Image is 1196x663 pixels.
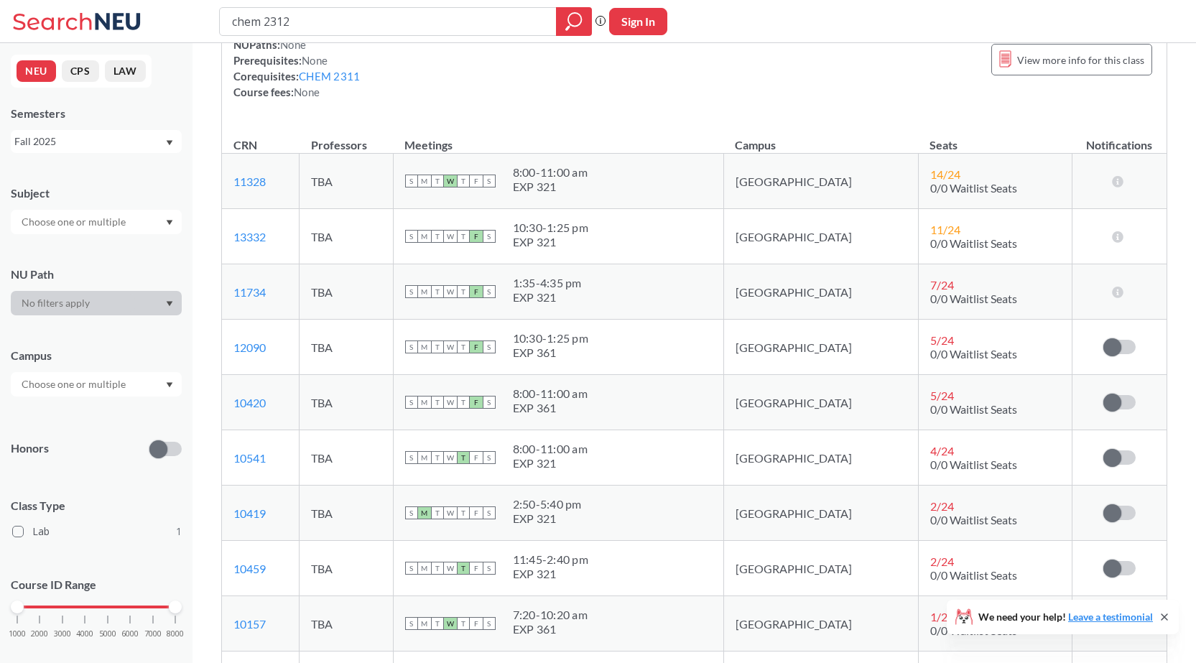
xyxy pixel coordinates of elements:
[233,175,266,188] a: 11328
[300,123,394,154] th: Professors
[11,266,182,282] div: NU Path
[930,610,954,623] span: 1 / 24
[513,386,588,401] div: 8:00 - 11:00 am
[513,331,588,346] div: 10:30 - 1:25 pm
[723,486,918,541] td: [GEOGRAPHIC_DATA]
[418,230,431,243] span: M
[11,185,182,201] div: Subject
[280,38,306,51] span: None
[444,285,457,298] span: W
[300,209,394,264] td: TBA
[513,567,588,581] div: EXP 321
[513,608,588,622] div: 7:20 - 10:20 am
[457,617,470,630] span: T
[300,264,394,320] td: TBA
[11,348,182,363] div: Campus
[431,396,444,409] span: T
[483,506,496,519] span: S
[930,568,1017,582] span: 0/0 Waitlist Seats
[1068,611,1153,623] a: Leave a testimonial
[457,396,470,409] span: T
[470,175,483,187] span: F
[431,285,444,298] span: T
[300,154,394,209] td: TBA
[233,506,266,520] a: 10419
[444,562,457,575] span: W
[483,451,496,464] span: S
[99,630,116,638] span: 5000
[513,442,588,456] div: 8:00 - 11:00 am
[556,7,592,36] div: magnifying glass
[233,37,360,100] div: NUPaths: Prerequisites: Corequisites: Course fees:
[513,622,588,636] div: EXP 361
[11,440,49,457] p: Honors
[513,276,582,290] div: 1:35 - 4:35 pm
[930,333,954,347] span: 5 / 24
[444,175,457,187] span: W
[918,123,1072,154] th: Seats
[444,230,457,243] span: W
[166,301,173,307] svg: Dropdown arrow
[418,396,431,409] span: M
[723,375,918,430] td: [GEOGRAPHIC_DATA]
[299,70,360,83] a: CHEM 2311
[167,630,184,638] span: 8000
[483,396,496,409] span: S
[513,456,588,470] div: EXP 321
[1017,51,1144,69] span: View more info for this class
[62,60,99,82] button: CPS
[930,513,1017,527] span: 0/0 Waitlist Seats
[930,223,960,236] span: 11 / 24
[483,562,496,575] span: S
[483,340,496,353] span: S
[418,451,431,464] span: M
[930,292,1017,305] span: 0/0 Waitlist Seats
[418,562,431,575] span: M
[233,562,266,575] a: 10459
[431,562,444,575] span: T
[723,596,918,652] td: [GEOGRAPHIC_DATA]
[457,506,470,519] span: T
[930,347,1017,361] span: 0/0 Waitlist Seats
[513,165,588,180] div: 8:00 - 11:00 am
[405,451,418,464] span: S
[418,617,431,630] span: M
[300,486,394,541] td: TBA
[513,221,588,235] div: 10:30 - 1:25 pm
[513,497,582,511] div: 2:50 - 5:40 pm
[444,617,457,630] span: W
[457,285,470,298] span: T
[11,372,182,397] div: Dropdown arrow
[11,577,182,593] p: Course ID Range
[470,230,483,243] span: F
[431,506,444,519] span: T
[418,285,431,298] span: M
[11,130,182,153] div: Fall 2025Dropdown arrow
[444,451,457,464] span: W
[405,285,418,298] span: S
[930,555,954,568] span: 2 / 24
[930,458,1017,471] span: 0/0 Waitlist Seats
[405,340,418,353] span: S
[231,9,546,34] input: Class, professor, course number, "phrase"
[513,552,588,567] div: 11:45 - 2:40 pm
[302,54,328,67] span: None
[11,291,182,315] div: Dropdown arrow
[723,320,918,375] td: [GEOGRAPHIC_DATA]
[300,430,394,486] td: TBA
[393,123,723,154] th: Meetings
[723,209,918,264] td: [GEOGRAPHIC_DATA]
[483,617,496,630] span: S
[418,506,431,519] span: M
[930,278,954,292] span: 7 / 24
[11,498,182,514] span: Class Type
[470,562,483,575] span: F
[176,524,182,539] span: 1
[513,346,588,360] div: EXP 361
[405,396,418,409] span: S
[513,180,588,194] div: EXP 321
[233,230,266,244] a: 13332
[121,630,139,638] span: 6000
[723,541,918,596] td: [GEOGRAPHIC_DATA]
[930,444,954,458] span: 4 / 24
